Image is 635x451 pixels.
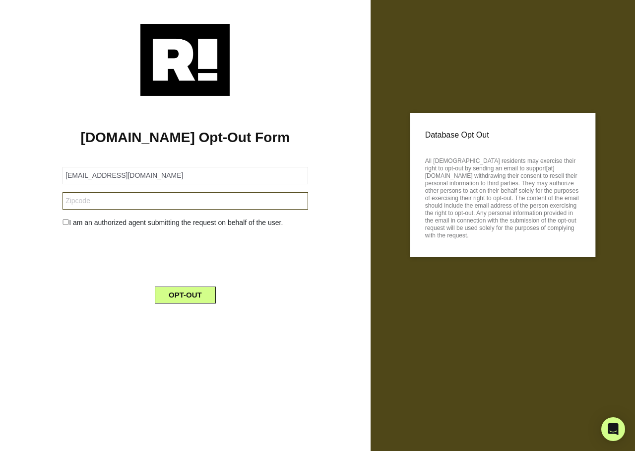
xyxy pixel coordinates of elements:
[601,417,625,441] div: Open Intercom Messenger
[110,236,260,275] iframe: reCAPTCHA
[425,154,580,239] p: All [DEMOGRAPHIC_DATA] residents may exercise their right to opt-out by sending an email to suppo...
[140,24,230,96] img: Retention.com
[55,218,315,228] div: I am an authorized agent submitting the request on behalf of the user.
[155,287,216,303] button: OPT-OUT
[63,192,308,210] input: Zipcode
[425,128,580,143] p: Database Opt Out
[15,129,356,146] h1: [DOMAIN_NAME] Opt-Out Form
[63,167,308,184] input: Email Address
